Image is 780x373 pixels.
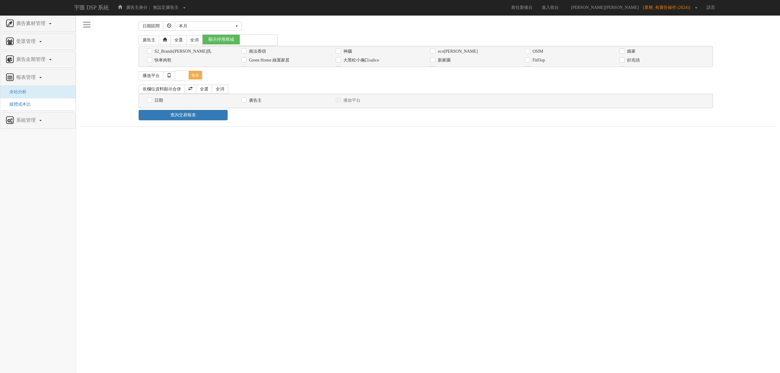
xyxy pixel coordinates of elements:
label: 神腦 [342,48,352,55]
label: 鮮拾 [342,66,352,72]
label: ONEDER [436,66,455,72]
a: 全選 [170,36,187,45]
a: 全消 [186,36,203,45]
a: 全選 [196,85,212,94]
a: 廣告走期管理 [5,55,71,65]
span: 報表管理 [15,75,39,80]
div: 本月 [179,23,234,29]
label: 大黑松小倆口salico [342,57,379,63]
label: 明台產物 [153,66,172,72]
a: 報表管理 [5,73,71,83]
span: 受眾管理 [15,39,39,44]
label: 快車肉乾 [153,57,172,63]
label: 消費高手一起購 [247,66,279,72]
a: 媒體成本比 [5,102,31,107]
span: [PERSON_NAME][PERSON_NAME] [568,5,642,10]
span: 不顯示停用商城 [277,35,314,44]
a: 全消 [212,85,228,94]
a: 查詢交易報表 [139,110,228,120]
label: eco[PERSON_NAME] [436,48,478,55]
span: [業務_有廣告操作 (2024)] [643,5,693,10]
span: 廣告主身分： [126,5,152,10]
a: 廣告素材管理 [5,19,71,29]
span: 系統管理 [15,118,39,123]
span: 無設定廣告主 [153,5,179,10]
span: 廣告走期管理 [15,57,48,62]
label: 南法香頌 [247,48,266,55]
a: 受眾管理 [5,37,71,47]
button: 本月 [175,22,242,31]
label: 新家園 [436,57,451,63]
label: 日期 [153,97,163,104]
label: Green House 綠屋家居 [247,57,289,63]
label: FitFlop [531,57,545,63]
label: 刷樂 [531,66,541,72]
label: 娘家 [626,48,636,55]
label: 好兆頭 [626,57,640,63]
span: 顯示停用商城 [203,35,240,44]
a: 全站分析 [5,90,27,94]
label: S2_Brands[PERSON_NAME]氏 [153,48,211,55]
span: 收合 [189,71,202,79]
label: OSIM [531,48,543,55]
label: 廣告主 [247,97,262,104]
a: 系統管理 [5,116,71,125]
label: 播放平台 [342,97,360,104]
label: Seoulmate 首爾妹 [626,66,659,72]
span: 廣告素材管理 [15,21,48,26]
